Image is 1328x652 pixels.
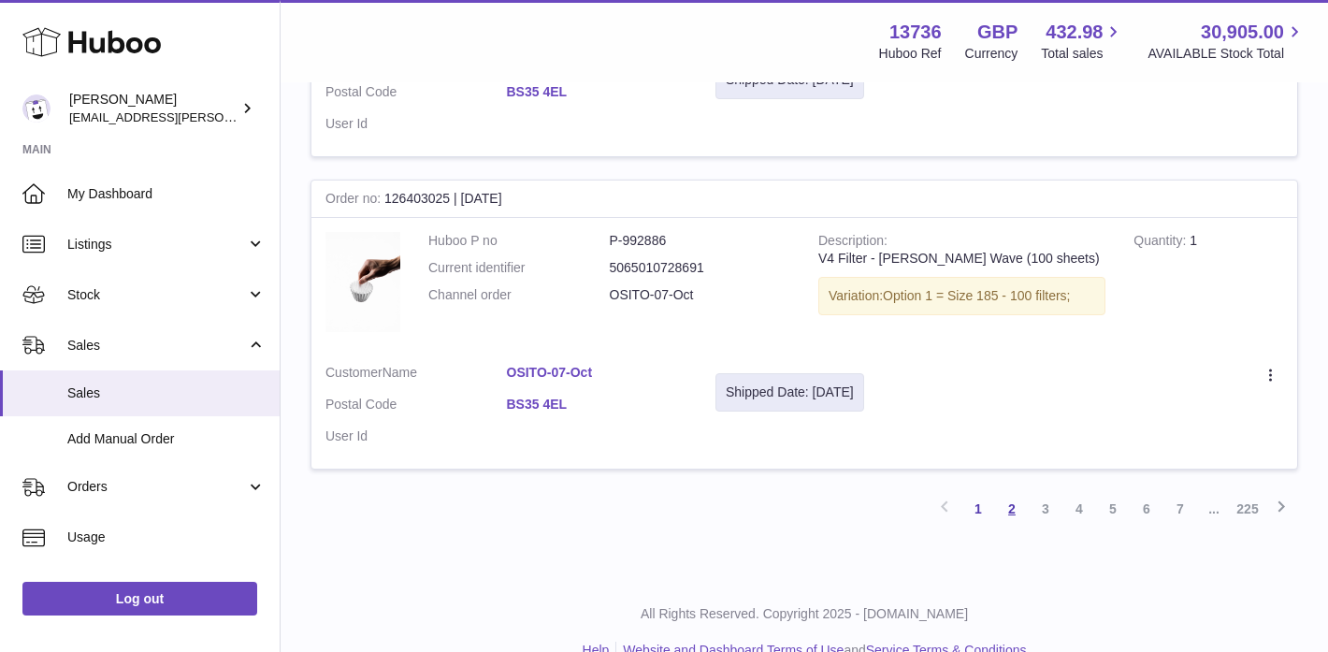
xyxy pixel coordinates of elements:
[428,232,610,250] dt: Huboo P no
[818,277,1105,315] div: Variation:
[67,384,266,402] span: Sales
[325,232,400,332] img: wave-paper-cover.png
[325,396,507,418] dt: Postal Code
[325,364,507,386] dt: Name
[610,232,791,250] dd: P-992886
[22,582,257,616] a: Log out
[1231,492,1264,526] a: 225
[995,492,1029,526] a: 2
[67,286,246,304] span: Stock
[1148,20,1306,63] a: 30,905.00 AVAILABLE Stock Total
[1201,20,1284,45] span: 30,905.00
[961,492,995,526] a: 1
[1041,45,1124,63] span: Total sales
[965,45,1018,63] div: Currency
[1046,20,1103,45] span: 432.98
[67,430,266,448] span: Add Manual Order
[67,529,266,546] span: Usage
[296,605,1313,623] p: All Rights Reserved. Copyright 2025 - [DOMAIN_NAME]
[507,364,688,382] a: OSITO-07-Oct
[325,427,507,445] dt: User Id
[1062,492,1096,526] a: 4
[325,365,383,380] span: Customer
[818,233,888,253] strong: Description
[1148,45,1306,63] span: AVAILABLE Stock Total
[1096,492,1130,526] a: 5
[428,259,610,277] dt: Current identifier
[1041,20,1124,63] a: 432.98 Total sales
[507,83,688,101] a: BS35 4EL
[69,91,238,126] div: [PERSON_NAME]
[1133,233,1190,253] strong: Quantity
[1119,218,1297,351] td: 1
[428,286,610,304] dt: Channel order
[69,109,375,124] span: [EMAIL_ADDRESS][PERSON_NAME][DOMAIN_NAME]
[67,478,246,496] span: Orders
[889,20,942,45] strong: 13736
[311,181,1297,218] div: 126403025 | [DATE]
[1029,492,1062,526] a: 3
[22,94,51,123] img: horia@orea.uk
[610,259,791,277] dd: 5065010728691
[67,236,246,254] span: Listings
[67,185,266,203] span: My Dashboard
[879,45,942,63] div: Huboo Ref
[883,288,1070,303] span: Option 1 = Size 185 - 100 filters;
[977,20,1018,45] strong: GBP
[610,286,791,304] dd: OSITO-07-Oct
[67,337,246,355] span: Sales
[726,384,854,401] div: Shipped Date: [DATE]
[1197,492,1231,526] span: ...
[1130,492,1163,526] a: 6
[325,115,507,133] dt: User Id
[325,191,384,210] strong: Order no
[507,396,688,413] a: BS35 4EL
[325,83,507,106] dt: Postal Code
[818,250,1105,268] div: V4 Filter - [PERSON_NAME] Wave (100 sheets)
[1163,492,1197,526] a: 7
